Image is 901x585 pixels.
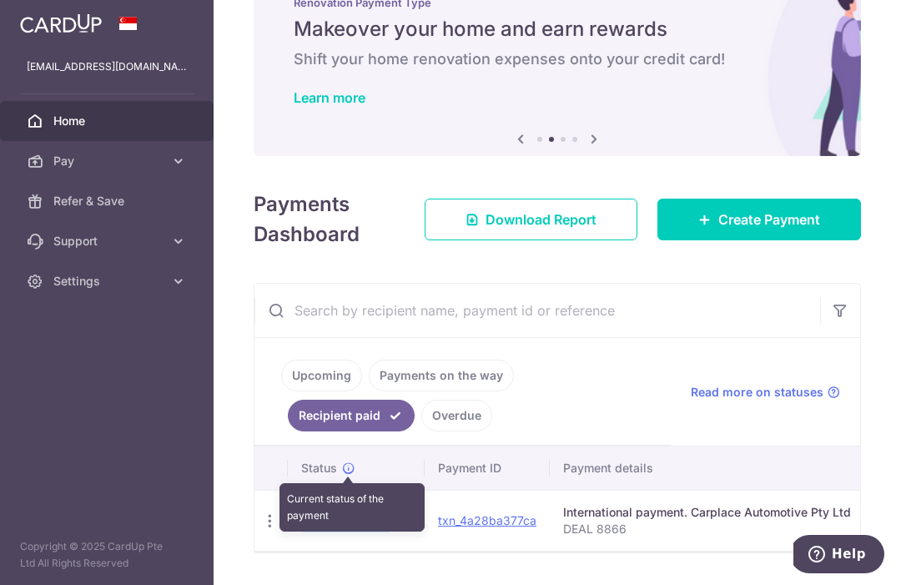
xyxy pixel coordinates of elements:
span: Download Report [486,209,596,229]
a: Read more on statuses [691,384,840,401]
th: Payment details [550,446,864,490]
span: Read more on statuses [691,384,823,401]
input: Search by recipient name, payment id or reference [254,284,820,337]
a: Payments on the way [369,360,514,391]
a: Current status of the payment [337,461,355,475]
a: Upcoming [281,360,362,391]
p: [EMAIL_ADDRESS][DOMAIN_NAME] [27,58,187,75]
span: Create Payment [718,209,820,229]
a: Recipient paid [288,400,415,431]
span: Status [301,460,337,477]
span: Support [53,233,164,250]
img: CardUp [20,13,102,33]
span: Refer & Save [53,193,164,209]
div: International payment. Carplace Automotive Pty Ltd [563,504,851,521]
h6: Shift your home renovation expenses onto your credit card! [294,49,821,69]
h4: Payments Dashboard [254,189,395,250]
a: txn_4a28ba377ca [438,513,536,527]
span: Pay [53,153,164,169]
p: DEAL 8866 [563,521,851,537]
h5: Makeover your home and earn rewards [294,16,821,43]
a: Learn more [294,89,365,106]
a: Create Payment [657,199,861,240]
th: Payment ID [425,446,550,490]
a: Overdue [421,400,492,431]
span: Settings [53,273,164,290]
iframe: Opens a widget where you can find more information [793,535,884,577]
a: Download Report [425,199,637,240]
div: Current status of the payment [279,483,425,532]
span: Home [53,113,164,129]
